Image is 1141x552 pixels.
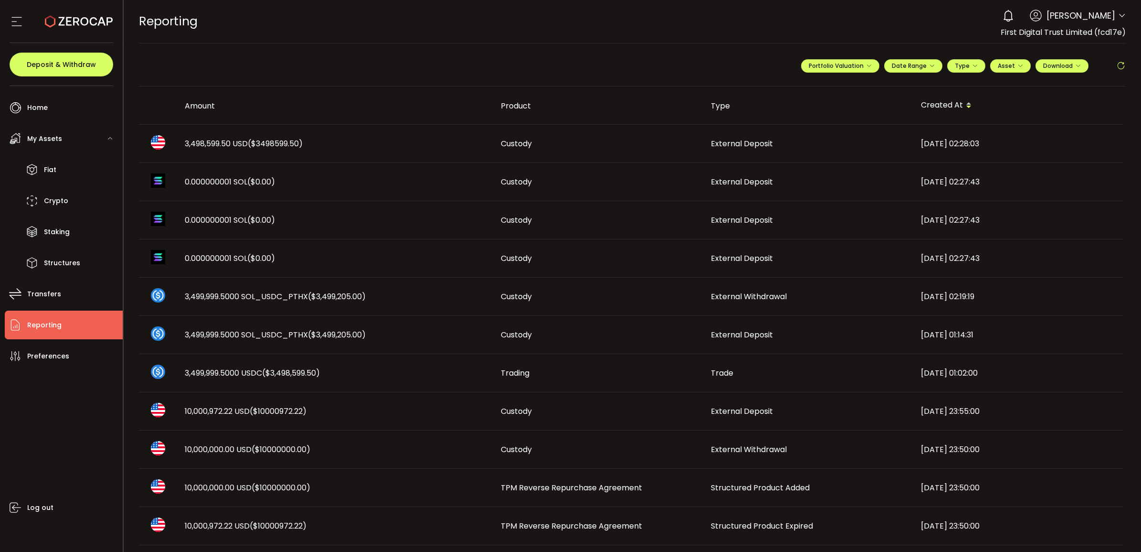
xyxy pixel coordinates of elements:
span: ($3,498,599.50) [262,368,320,379]
span: Asset [998,62,1015,70]
span: Custody [501,406,532,417]
span: First Digital Trust Limited (fcd17e) [1001,27,1126,38]
span: Transfers [27,287,61,301]
span: Staking [44,225,70,239]
span: 10,000,000.00 USD [185,482,310,493]
span: Reporting [139,13,198,30]
span: Type [955,62,978,70]
span: ($10000000.00) [252,482,310,493]
img: sol_portfolio.png [151,250,165,264]
span: ($0.00) [247,253,275,264]
div: [DATE] 23:50:00 [913,482,1123,493]
span: [PERSON_NAME] [1046,9,1115,22]
span: Custody [501,215,532,226]
img: usd_portfolio.svg [151,479,165,494]
span: External Deposit [711,138,773,149]
span: TPM Reverse Repurchase Agreement [501,520,642,531]
button: Deposit & Withdraw [10,53,113,76]
img: usd_portfolio.svg [151,441,165,455]
div: [DATE] 02:27:43 [913,176,1123,187]
span: Custody [501,253,532,264]
span: External Withdrawal [711,444,787,455]
span: External Deposit [711,215,773,226]
span: 3,499,999.5000 SOL_USDC_PTHX [185,329,366,340]
span: 3,499,999.5000 SOL_USDC_PTHX [185,291,366,302]
span: Log out [27,501,53,515]
img: sol_portfolio.png [151,173,165,188]
div: [DATE] 02:19:19 [913,291,1123,302]
span: External Deposit [711,406,773,417]
div: Product [493,100,703,111]
span: Date Range [892,62,935,70]
span: Trade [711,368,733,379]
span: External Deposit [711,253,773,264]
span: External Deposit [711,176,773,187]
img: usd_portfolio.svg [151,403,165,417]
div: Created At [913,97,1123,114]
span: 10,000,000.00 USD [185,444,310,455]
span: ($3,499,205.00) [308,329,366,340]
span: Portfolio Valuation [809,62,872,70]
div: [DATE] 02:27:43 [913,215,1123,226]
span: Home [27,101,48,115]
span: ($10000000.00) [252,444,310,455]
div: [DATE] 23:50:00 [913,520,1123,531]
span: 10,000,972.22 USD [185,406,306,417]
iframe: Chat Widget [1093,506,1141,552]
img: usd_portfolio.svg [151,518,165,532]
div: [DATE] 02:28:03 [913,138,1123,149]
div: Amount [177,100,493,111]
img: sol_usdc_pthx_portfolio.png [151,326,165,341]
img: sol_usdc_pthx_portfolio.png [151,288,165,303]
div: [DATE] 01:02:00 [913,368,1123,379]
span: ($3498599.50) [248,138,303,149]
span: Reporting [27,318,62,332]
img: usdc_portfolio.svg [151,365,165,379]
img: usd_portfolio.svg [151,135,165,150]
span: 3,499,999.5000 USDC [185,368,320,379]
span: Custody [501,444,532,455]
span: ($0.00) [247,215,275,226]
span: Trading [501,368,529,379]
span: Fiat [44,163,56,177]
button: Type [947,59,985,73]
span: External Withdrawal [711,291,787,302]
span: ($10000972.22) [250,520,306,531]
span: Structured Product Expired [711,520,813,531]
span: Preferences [27,349,69,363]
span: Structured Product Added [711,482,810,493]
span: 10,000,972.22 USD [185,520,306,531]
span: 0.000000001 SOL [185,215,275,226]
span: 0.000000001 SOL [185,253,275,264]
span: Custody [501,138,532,149]
span: External Deposit [711,329,773,340]
div: Type [703,100,913,111]
span: Download [1043,62,1081,70]
span: 0.000000001 SOL [185,176,275,187]
div: [DATE] 23:50:00 [913,444,1123,455]
span: ($10000972.22) [250,406,306,417]
span: ($3,499,205.00) [308,291,366,302]
span: Custody [501,329,532,340]
div: [DATE] 02:27:43 [913,253,1123,264]
span: Custody [501,176,532,187]
img: sol_portfolio.png [151,212,165,226]
span: Crypto [44,194,68,208]
span: Structures [44,256,80,270]
button: Download [1035,59,1088,73]
div: [DATE] 01:14:31 [913,329,1123,340]
span: 3,498,599.50 USD [185,138,303,149]
button: Asset [990,59,1031,73]
span: Custody [501,291,532,302]
span: Deposit & Withdraw [27,61,96,68]
div: [DATE] 23:55:00 [913,406,1123,417]
span: TPM Reverse Repurchase Agreement [501,482,642,493]
span: ($0.00) [247,176,275,187]
button: Date Range [884,59,942,73]
span: My Assets [27,132,62,146]
button: Portfolio Valuation [801,59,879,73]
